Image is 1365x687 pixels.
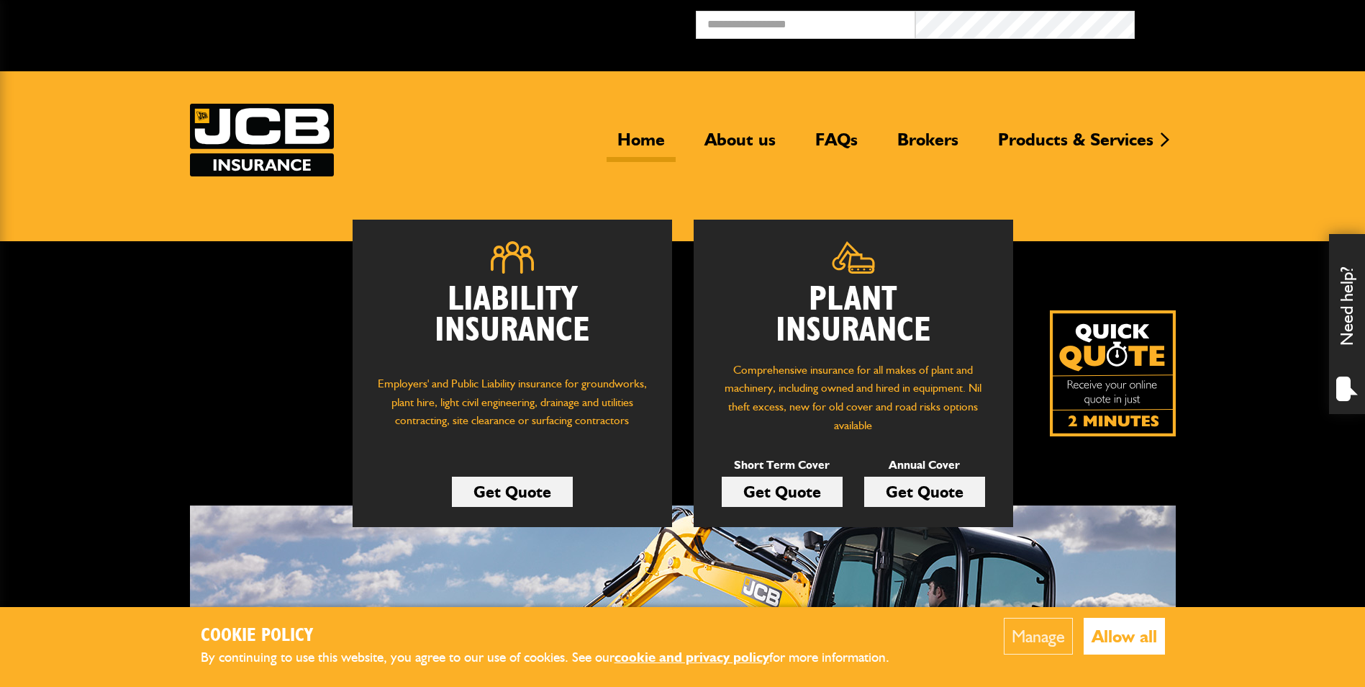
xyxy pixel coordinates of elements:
button: Broker Login [1135,11,1354,33]
a: Get your insurance quote isn just 2-minutes [1050,310,1176,436]
a: cookie and privacy policy [615,649,769,665]
a: Home [607,129,676,162]
a: About us [694,129,786,162]
a: Products & Services [987,129,1164,162]
h2: Liability Insurance [374,284,650,361]
p: Short Term Cover [722,456,843,475]
button: Allow all [1084,618,1165,655]
a: FAQs [804,129,869,162]
p: Annual Cover [864,456,985,475]
a: Brokers [886,129,969,162]
img: JCB Insurance Services logo [190,104,334,176]
button: Manage [1004,618,1073,655]
a: JCB Insurance Services [190,104,334,176]
img: Quick Quote [1050,310,1176,436]
a: Get Quote [864,477,985,507]
h2: Cookie Policy [201,625,913,647]
a: Get Quote [452,477,573,507]
h2: Plant Insurance [715,284,992,346]
a: Get Quote [722,477,843,507]
p: By continuing to use this website, you agree to our use of cookies. See our for more information. [201,647,913,669]
p: Employers' and Public Liability insurance for groundworks, plant hire, light civil engineering, d... [374,374,650,444]
p: Comprehensive insurance for all makes of plant and machinery, including owned and hired in equipm... [715,361,992,434]
div: Need help? [1329,234,1365,414]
